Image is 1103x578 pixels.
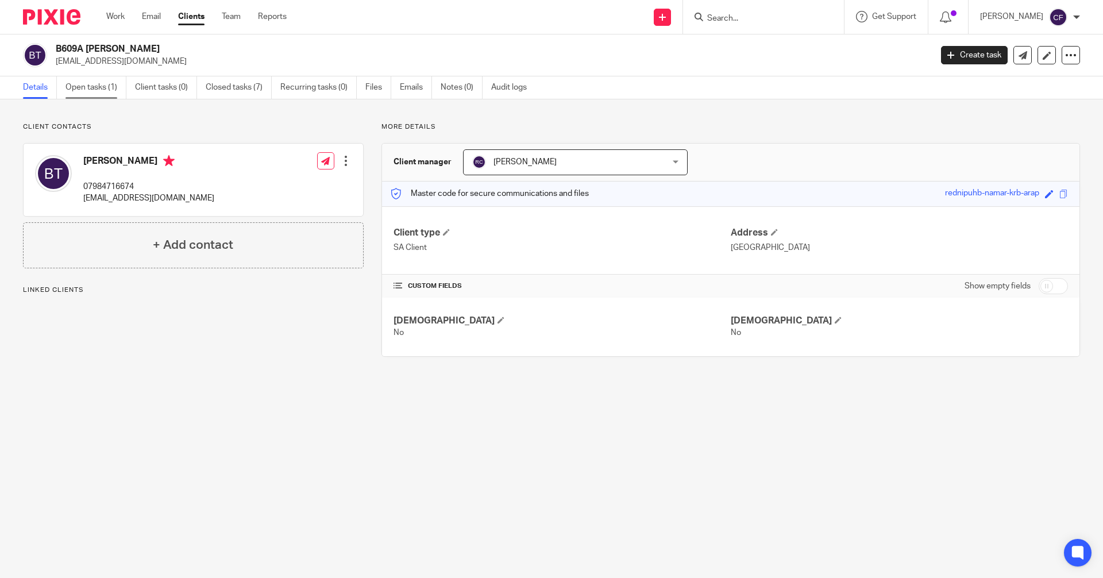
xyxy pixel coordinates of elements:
span: [PERSON_NAME] [493,158,557,166]
img: svg%3E [23,43,47,67]
h4: [PERSON_NAME] [83,155,214,169]
a: Notes (0) [441,76,483,99]
img: svg%3E [472,155,486,169]
a: Work [106,11,125,22]
p: [EMAIL_ADDRESS][DOMAIN_NAME] [56,56,924,67]
div: rednipuhb-namar-krb-arap [945,187,1039,201]
label: Show empty fields [965,280,1031,292]
img: svg%3E [1049,8,1067,26]
a: Open tasks (1) [65,76,126,99]
span: Get Support [872,13,916,21]
p: Master code for secure communications and files [391,188,589,199]
h4: [DEMOGRAPHIC_DATA] [731,315,1068,327]
a: Files [365,76,391,99]
h2: B609A [PERSON_NAME] [56,43,750,55]
h4: + Add contact [153,236,233,254]
p: [EMAIL_ADDRESS][DOMAIN_NAME] [83,192,214,204]
span: No [394,329,404,337]
p: More details [381,122,1080,132]
h3: Client manager [394,156,452,168]
a: Create task [941,46,1008,64]
a: Reports [258,11,287,22]
a: Email [142,11,161,22]
img: svg%3E [35,155,72,192]
h4: Address [731,227,1068,239]
a: Recurring tasks (0) [280,76,357,99]
a: Details [23,76,57,99]
a: Audit logs [491,76,535,99]
i: Primary [163,155,175,167]
a: Client tasks (0) [135,76,197,99]
a: Emails [400,76,432,99]
span: No [731,329,741,337]
h4: CUSTOM FIELDS [394,282,731,291]
p: 07984716674 [83,181,214,192]
p: [PERSON_NAME] [980,11,1043,22]
img: Pixie [23,9,80,25]
input: Search [706,14,809,24]
h4: Client type [394,227,731,239]
p: Client contacts [23,122,364,132]
p: [GEOGRAPHIC_DATA] [731,242,1068,253]
a: Closed tasks (7) [206,76,272,99]
p: SA Client [394,242,731,253]
p: Linked clients [23,286,364,295]
h4: [DEMOGRAPHIC_DATA] [394,315,731,327]
a: Team [222,11,241,22]
a: Clients [178,11,205,22]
